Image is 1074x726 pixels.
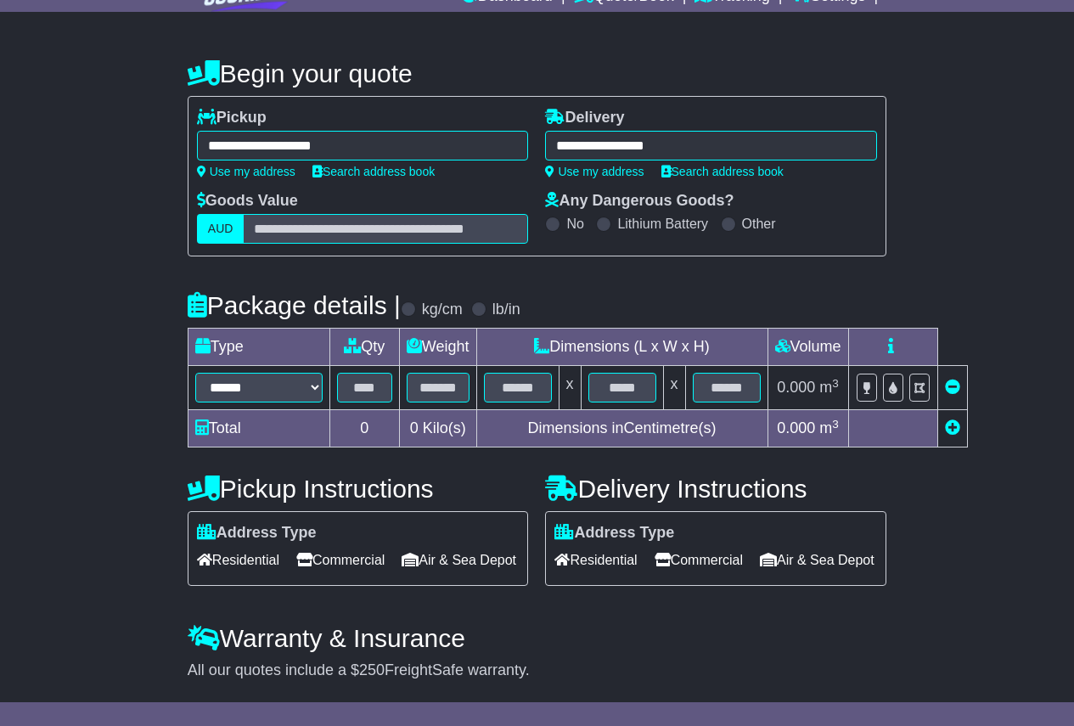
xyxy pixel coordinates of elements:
[777,419,815,436] span: 0.000
[819,379,839,396] span: m
[197,214,245,244] label: AUD
[768,329,848,366] td: Volume
[832,418,839,431] sup: 3
[492,301,520,319] label: lb/in
[197,524,317,543] label: Address Type
[777,379,815,396] span: 0.000
[197,192,298,211] label: Goods Value
[329,329,399,366] td: Qty
[296,547,385,573] span: Commercial
[661,165,784,178] a: Search address book
[545,109,624,127] label: Delivery
[399,410,476,447] td: Kilo(s)
[188,624,886,652] h4: Warranty & Insurance
[402,547,516,573] span: Air & Sea Depot
[188,410,329,447] td: Total
[188,661,886,680] div: All our quotes include a $ FreightSafe warranty.
[188,291,401,319] h4: Package details |
[663,366,685,410] td: x
[329,410,399,447] td: 0
[742,216,776,232] label: Other
[197,547,279,573] span: Residential
[554,524,674,543] label: Address Type
[945,379,960,396] a: Remove this item
[188,329,329,366] td: Type
[188,59,886,87] h4: Begin your quote
[760,547,874,573] span: Air & Sea Depot
[197,109,267,127] label: Pickup
[197,165,295,178] a: Use my address
[188,475,529,503] h4: Pickup Instructions
[312,165,435,178] a: Search address book
[554,547,637,573] span: Residential
[359,661,385,678] span: 250
[476,410,768,447] td: Dimensions in Centimetre(s)
[832,377,839,390] sup: 3
[945,419,960,436] a: Add new item
[476,329,768,366] td: Dimensions (L x W x H)
[410,419,419,436] span: 0
[819,419,839,436] span: m
[545,475,886,503] h4: Delivery Instructions
[617,216,708,232] label: Lithium Battery
[399,329,476,366] td: Weight
[545,192,734,211] label: Any Dangerous Goods?
[566,216,583,232] label: No
[559,366,581,410] td: x
[655,547,743,573] span: Commercial
[545,165,644,178] a: Use my address
[422,301,463,319] label: kg/cm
